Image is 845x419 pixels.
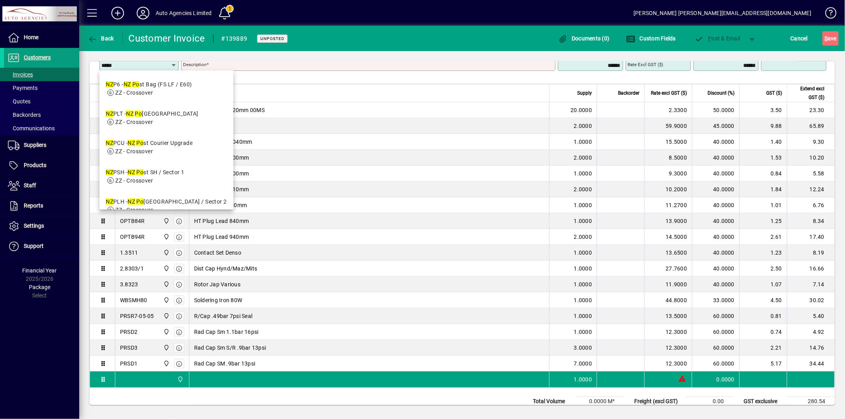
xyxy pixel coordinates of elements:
[692,245,739,261] td: 40.0000
[649,344,687,352] div: 12.3000
[692,118,739,134] td: 45.0000
[183,62,206,67] mat-label: Description
[161,296,170,305] span: Rangiora
[626,35,676,42] span: Custom Fields
[787,397,835,406] td: 280.54
[739,308,787,324] td: 0.81
[120,344,137,352] div: PRSD3
[194,312,253,320] span: R/Cap .49bar 7psi Seal
[120,265,144,272] div: 2.8303/1
[136,169,143,175] em: Po
[766,89,782,97] span: GST ($)
[558,35,610,42] span: Documents (0)
[4,156,79,175] a: Products
[115,207,153,213] span: ZZ - Crossover
[194,265,258,272] span: Dist Cap Hynd/Maz/Mits
[822,31,839,46] button: Save
[574,265,592,272] span: 1.0000
[692,308,739,324] td: 60.0000
[194,328,259,336] span: Rad Cap Sm 1.1bar 16psi
[789,31,810,46] button: Cancel
[99,103,233,133] mat-option: NZPLT - NZ Post Local Town
[574,233,592,241] span: 2.0000
[739,197,787,213] td: 1.01
[649,296,687,304] div: 44.8000
[99,74,233,103] mat-option: NZP6 - NZ Post Bag (FS LF / E60)
[115,148,153,154] span: ZZ - Crossover
[8,112,41,118] span: Backorders
[649,170,687,177] div: 9.3000
[574,170,592,177] span: 1.0000
[739,292,787,308] td: 4.50
[194,280,240,288] span: Rotor Jap Various
[24,223,44,229] span: Settings
[24,54,51,61] span: Customers
[740,397,787,406] td: GST exclusive
[194,217,249,225] span: HT Plug Lead 840mm
[161,232,170,241] span: Rangiora
[132,81,139,88] em: Po
[574,122,592,130] span: 2.0000
[115,90,153,96] span: ZZ - Crossover
[686,397,733,406] td: 0.00
[106,168,184,177] div: PSH - st SH / Sector 1
[120,217,145,225] div: OPTB84R
[99,191,233,221] mat-option: NZPLH - NZ Post LH / Sector 2
[221,32,248,45] div: #139889
[692,102,739,118] td: 50.0000
[787,150,834,166] td: 10.20
[4,216,79,236] a: Settings
[739,102,787,118] td: 3.50
[120,360,137,368] div: PRSD1
[787,181,834,197] td: 12.24
[4,196,79,216] a: Reports
[23,267,57,274] span: Financial Year
[128,140,135,146] em: NZ
[8,98,31,105] span: Quotes
[692,166,739,181] td: 40.0000
[4,108,79,122] a: Backorders
[4,81,79,95] a: Payments
[574,344,592,352] span: 3.0000
[161,312,170,320] span: Rangiora
[4,236,79,256] a: Support
[649,154,687,162] div: 8.5000
[649,217,687,225] div: 13.9000
[156,7,212,19] div: Auto Agencies Limited
[260,36,284,41] span: Unposted
[29,284,50,290] span: Package
[4,122,79,135] a: Communications
[4,135,79,155] a: Suppliers
[739,356,787,371] td: 5.17
[690,31,744,46] button: Post & Email
[115,177,153,184] span: ZZ - Crossover
[128,198,135,205] em: NZ
[628,62,663,67] mat-label: Rate excl GST ($)
[529,397,576,406] td: Total Volume
[649,138,687,146] div: 15.5000
[787,245,834,261] td: 8.19
[86,31,116,46] button: Back
[649,360,687,368] div: 12.3000
[120,312,154,320] div: PRSR7-05-05
[649,328,687,336] div: 12.3000
[24,142,46,148] span: Suppliers
[194,233,249,241] span: HT Plug Lead 940mm
[88,35,114,42] span: Back
[161,217,170,225] span: Rangiora
[819,2,835,27] a: Knowledge Base
[574,280,592,288] span: 1.0000
[649,201,687,209] div: 11.2700
[106,198,113,205] em: NZ
[692,324,739,340] td: 60.0000
[161,280,170,289] span: Rangiora
[129,32,205,45] div: Customer Invoice
[787,340,834,356] td: 14.76
[161,264,170,273] span: Rangiora
[649,106,687,114] div: 2.3300
[4,68,79,81] a: Invoices
[574,185,592,193] span: 2.0000
[24,182,36,189] span: Staff
[692,261,739,276] td: 40.0000
[692,197,739,213] td: 40.0000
